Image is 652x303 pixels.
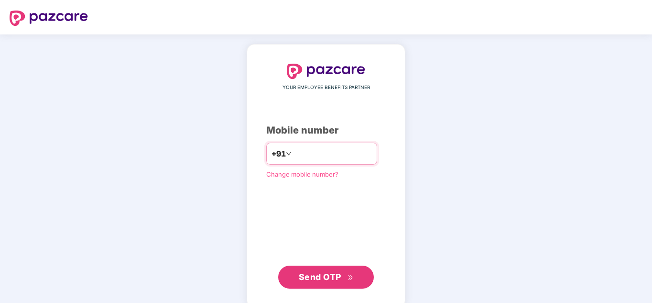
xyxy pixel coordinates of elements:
a: Change mobile number? [266,170,338,178]
span: YOUR EMPLOYEE BENEFITS PARTNER [283,84,370,91]
img: logo [10,11,88,26]
span: double-right [348,275,354,281]
span: down [286,151,292,157]
div: Mobile number [266,123,386,138]
span: Send OTP [299,272,341,282]
button: Send OTPdouble-right [278,266,374,289]
img: logo [287,64,365,79]
span: +91 [272,148,286,160]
